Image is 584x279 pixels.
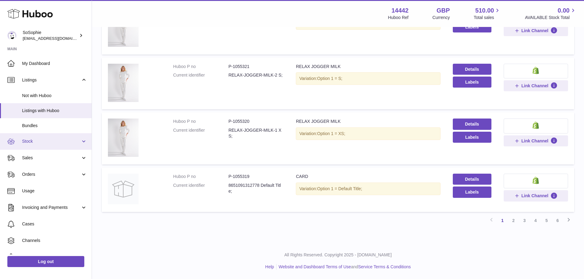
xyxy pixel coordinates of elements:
span: Link Channel [521,83,548,89]
button: Link Channel [504,25,568,36]
dt: Current identifier [173,72,228,78]
dd: P-1055319 [228,174,284,179]
div: Variation: [296,183,440,195]
a: 1 [497,215,508,226]
img: RELAX JOGGER MILK [108,119,139,157]
div: RELAX JOGGER MILK [296,119,440,124]
button: Labels [453,21,491,32]
img: RELAX JOGGER MILK [108,64,139,102]
button: Labels [453,77,491,88]
dd: RELAX-JOGGER-MILK-1 XS; [228,127,284,139]
button: Labels [453,187,491,198]
a: Log out [7,256,84,267]
dt: Huboo P no [173,174,228,179]
dt: Huboo P no [173,64,228,70]
a: 6 [552,215,563,226]
span: Link Channel [521,28,548,33]
span: Bundles [22,123,87,129]
div: SoSophie [23,30,78,41]
span: 0.00 [558,6,570,15]
strong: GBP [437,6,450,15]
li: and [277,264,411,270]
img: shopify-small.png [532,67,539,74]
span: Settings [22,254,87,260]
div: Variation: [296,72,440,85]
img: shopify-small.png [532,177,539,184]
dt: Current identifier [173,127,228,139]
dd: P-1055320 [228,119,284,124]
span: Option 1 = XS; [317,131,345,136]
a: Details [453,174,491,185]
a: Service Terms & Conditions [358,264,411,269]
img: shopify-small.png [532,122,539,129]
span: Channels [22,238,87,243]
span: Stock [22,138,81,144]
img: RELAX JOGGER MILK [108,9,139,47]
button: Link Channel [504,80,568,91]
span: Link Channel [521,193,548,198]
dt: Current identifier [173,183,228,194]
a: 5 [541,215,552,226]
span: Total sales [474,15,501,21]
span: Not with Huboo [22,93,87,99]
img: CARD [108,174,139,204]
button: Link Channel [504,190,568,201]
a: 510.00 Total sales [474,6,501,21]
span: [EMAIL_ADDRESS][DOMAIN_NAME] [23,36,90,41]
div: CARD [296,174,440,179]
span: My Dashboard [22,61,87,66]
div: Currency [433,15,450,21]
div: RELAX JOGGER MILK [296,64,440,70]
a: 3 [519,215,530,226]
a: Website and Dashboard Terms of Use [279,264,351,269]
span: Cases [22,221,87,227]
span: Invoicing and Payments [22,205,81,210]
span: Listings [22,77,81,83]
button: Link Channel [504,135,568,146]
span: Orders [22,172,81,177]
dd: P-1055321 [228,64,284,70]
div: Huboo Ref [388,15,409,21]
strong: 14442 [391,6,409,15]
span: Listings with Huboo [22,108,87,114]
span: Link Channel [521,138,548,144]
a: 2 [508,215,519,226]
span: Sales [22,155,81,161]
dt: Huboo P no [173,119,228,124]
p: All Rights Reserved. Copyright 2025 - [DOMAIN_NAME] [97,252,579,258]
a: Details [453,64,491,75]
span: Option 1 = S; [317,76,342,81]
a: Help [265,264,274,269]
button: Labels [453,132,491,143]
dd: 8651091312778 Default Title; [228,183,284,194]
span: Option 1 = Default Title; [317,186,362,191]
span: Usage [22,188,87,194]
span: 510.00 [475,6,494,15]
img: internalAdmin-14442@internal.huboo.com [7,31,17,40]
a: 0.00 AVAILABLE Stock Total [525,6,577,21]
a: 4 [530,215,541,226]
span: AVAILABLE Stock Total [525,15,577,21]
a: Details [453,119,491,130]
dd: RELAX-JOGGER-MILK-2 S; [228,72,284,78]
div: Variation: [296,127,440,140]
